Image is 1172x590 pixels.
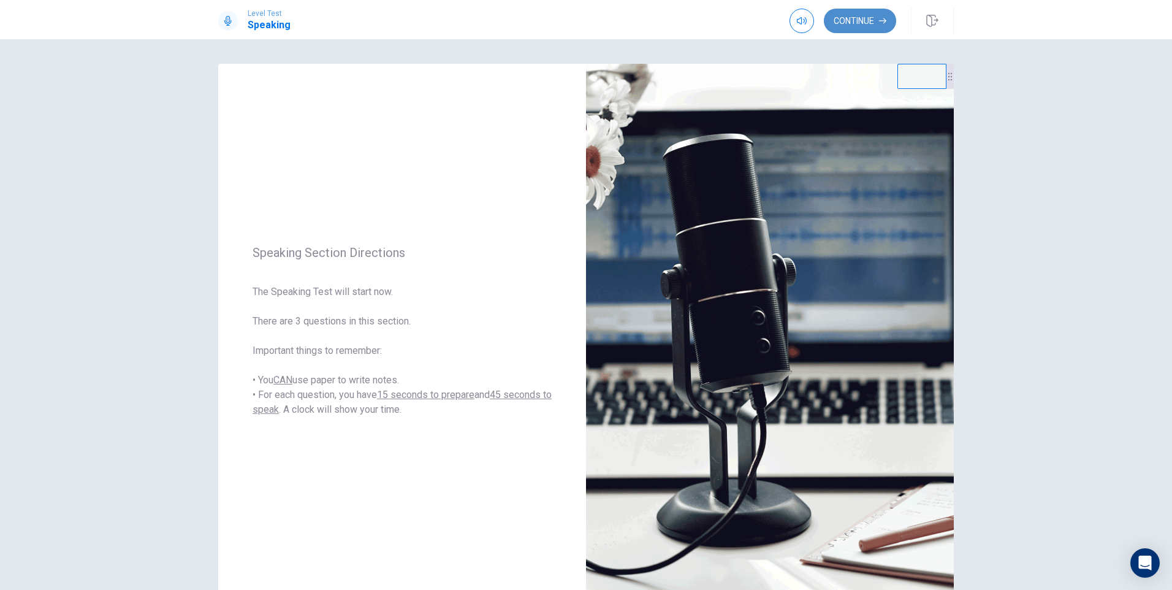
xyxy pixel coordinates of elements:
[253,245,552,260] span: Speaking Section Directions
[248,18,291,33] h1: Speaking
[1130,548,1160,578] div: Open Intercom Messenger
[377,389,474,400] u: 15 seconds to prepare
[248,9,291,18] span: Level Test
[273,374,292,386] u: CAN
[253,285,552,417] span: The Speaking Test will start now. There are 3 questions in this section. Important things to reme...
[824,9,896,33] button: Continue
